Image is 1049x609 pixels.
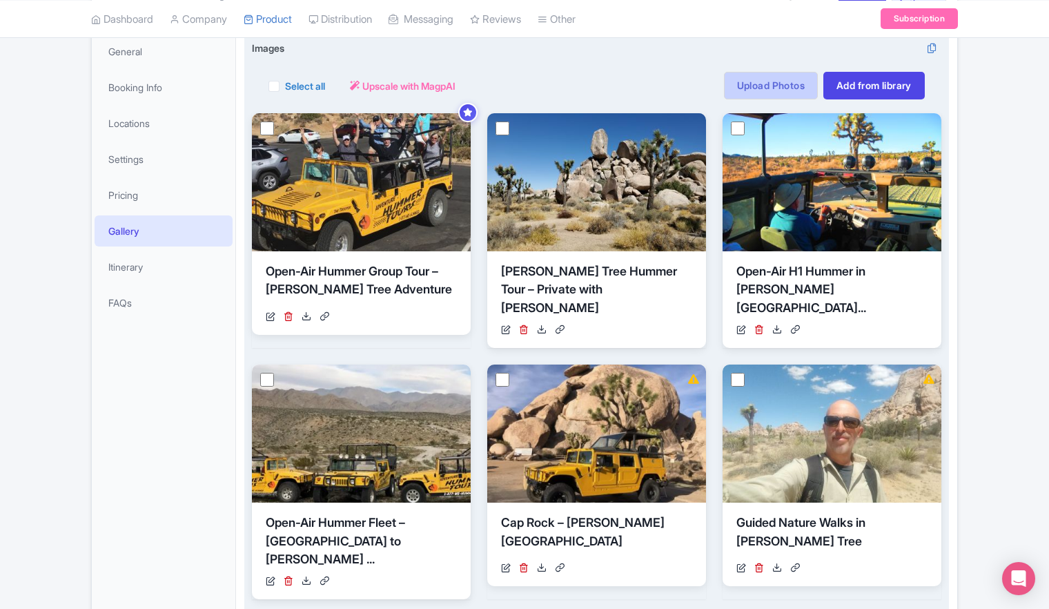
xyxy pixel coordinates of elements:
a: Subscription [881,8,958,29]
div: Open-Air Hummer Group Tour – [PERSON_NAME] Tree Adventure [266,262,457,304]
a: Settings [95,144,233,175]
a: FAQs [95,287,233,318]
div: Open-Air Hummer Fleet – [GEOGRAPHIC_DATA] to [PERSON_NAME] ... [266,514,457,568]
span: Images [252,41,284,55]
span: Upscale with MagpAI [362,79,455,93]
a: Upscale with MagpAI [350,79,455,93]
div: Guided Nature Walks in [PERSON_NAME] Tree [736,514,928,555]
a: Locations [95,108,233,139]
a: Itinerary [95,251,233,282]
div: Open Intercom Messenger [1002,562,1035,595]
a: Booking Info [95,72,233,103]
a: Upload Photos [724,72,818,99]
div: Cap Rock – [PERSON_NAME][GEOGRAPHIC_DATA] [501,514,692,555]
a: General [95,36,233,67]
a: Add from library [823,72,925,99]
label: Select all [285,79,325,93]
div: Open-Air H1 Hummer in [PERSON_NAME][GEOGRAPHIC_DATA]... [736,262,928,317]
div: [PERSON_NAME] Tree Hummer Tour – Private with [PERSON_NAME] [501,262,692,317]
a: Pricing [95,180,233,211]
a: Gallery [95,215,233,246]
